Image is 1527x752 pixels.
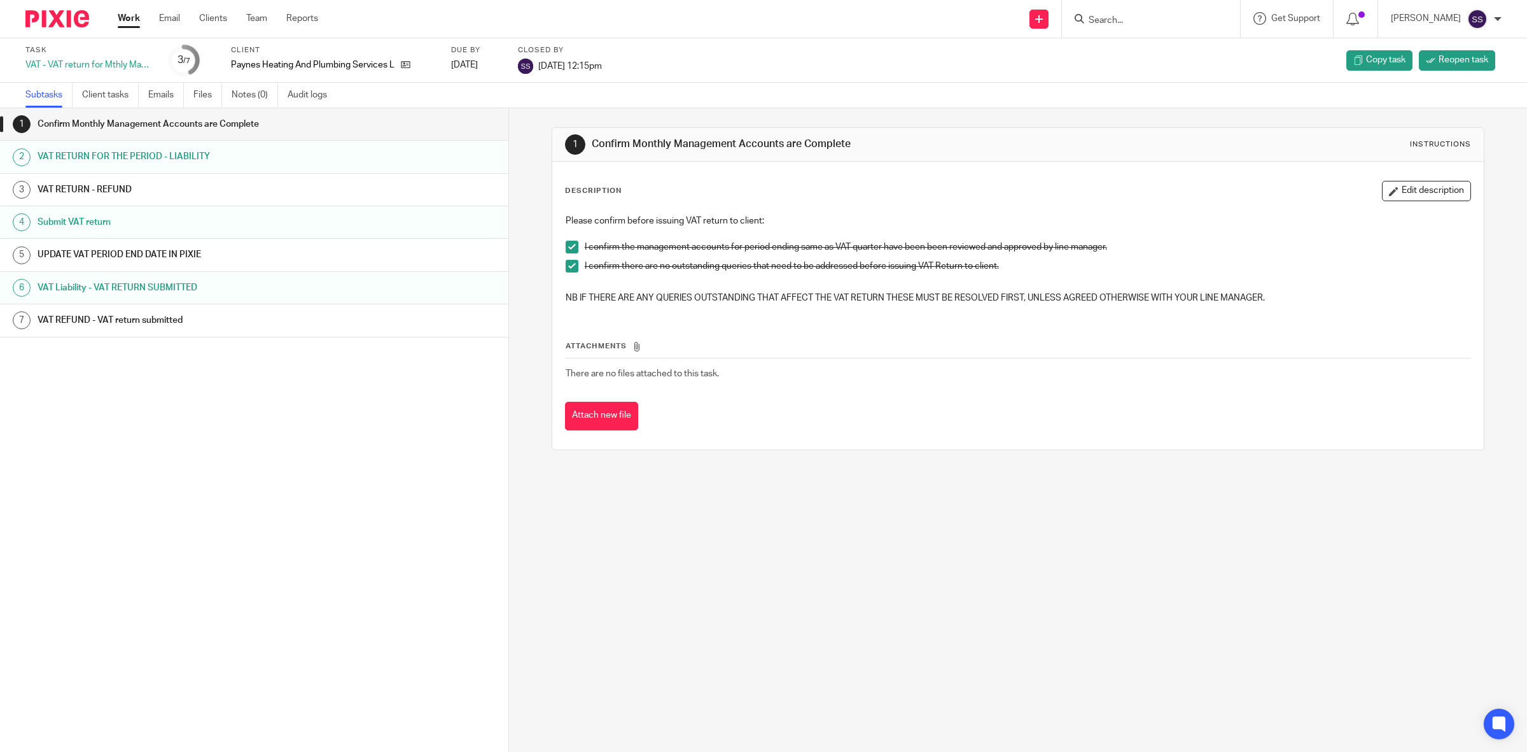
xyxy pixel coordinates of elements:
[38,180,343,199] h1: VAT RETURN - REFUND
[451,45,502,55] label: Due by
[38,115,343,134] h1: Confirm Monthly Management Accounts are Complete
[1467,9,1488,29] img: svg%3E
[13,311,31,329] div: 7
[1346,50,1412,71] a: Copy task
[1366,53,1405,66] span: Copy task
[193,83,222,108] a: Files
[148,83,184,108] a: Emails
[585,260,1471,273] p: I confirm there are no outstanding queries that need to be addressed before issuing VAT Return to...
[118,12,140,25] a: Work
[38,213,343,232] h1: Submit VAT return
[82,83,139,108] a: Client tasks
[199,12,227,25] a: Clients
[565,134,585,155] div: 1
[1271,14,1320,23] span: Get Support
[38,278,343,297] h1: VAT Liability - VAT RETURN SUBMITTED
[231,45,435,55] label: Client
[25,83,73,108] a: Subtasks
[13,279,31,297] div: 6
[25,10,89,27] img: Pixie
[1391,12,1461,25] p: [PERSON_NAME]
[585,241,1471,253] p: I confirm the management accounts for period ending same as VAT quarter have been been reviewed a...
[178,53,190,67] div: 3
[246,12,267,25] a: Team
[1087,15,1202,27] input: Search
[565,402,638,430] button: Attach new file
[232,83,278,108] a: Notes (0)
[288,83,337,108] a: Audit logs
[13,213,31,231] div: 4
[451,59,502,71] div: [DATE]
[13,181,31,199] div: 3
[566,343,627,350] span: Attachments
[566,215,1471,227] p: Please confirm before issuing VAT return to client:
[538,61,602,70] span: [DATE] 12:15pm
[38,311,343,330] h1: VAT REFUND - VAT return submitted
[13,246,31,264] div: 5
[592,138,1045,151] h1: Confirm Monthly Management Accounts are Complete
[183,57,190,64] small: /7
[518,59,533,74] img: svg%3E
[25,45,153,55] label: Task
[1382,181,1471,201] button: Edit description
[38,147,343,166] h1: VAT RETURN FOR THE PERIOD - LIABILITY
[13,148,31,166] div: 2
[566,369,719,378] span: There are no files attached to this task.
[565,186,622,196] p: Description
[38,245,343,264] h1: UPDATE VAT PERIOD END DATE IN PIXIE
[25,59,153,71] div: VAT - VAT return for Mthly Man Acc Clients - [DATE] - [DATE]
[159,12,180,25] a: Email
[566,292,1471,304] p: NB IF THERE ARE ANY QUERIES OUTSTANDING THAT AFFECT THE VAT RETURN THESE MUST BE RESOLVED FIRST, ...
[286,12,318,25] a: Reports
[1439,53,1488,66] span: Reopen task
[1419,50,1495,71] a: Reopen task
[1410,139,1471,150] div: Instructions
[13,115,31,133] div: 1
[231,59,394,71] p: Paynes Heating And Plumbing Services Limited
[518,45,602,55] label: Closed by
